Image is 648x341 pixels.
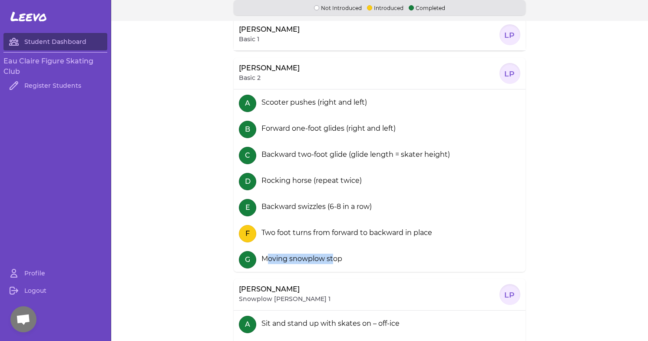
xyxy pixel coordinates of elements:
p: [PERSON_NAME] [239,63,300,73]
button: G [239,251,256,268]
button: A [239,316,256,333]
a: Register Students [3,77,107,94]
div: Scooter pushes (right and left) [258,97,367,108]
div: Sit and stand up with skates on – off-ice [258,318,400,329]
div: Backward swizzles (6-8 in a row) [258,202,372,212]
p: Snowplow [PERSON_NAME] 1 [239,295,331,303]
a: Logout [3,282,107,299]
p: Basic 2 [239,73,261,82]
button: A [239,95,256,112]
p: Introduced [367,3,403,12]
p: Basic 1 [239,35,259,43]
div: Two foot turns from forward to backward in place [258,228,432,238]
div: Backward two-foot glide (glide length = skater height) [258,149,450,160]
div: Rocking horse (repeat twice) [258,175,362,186]
button: F [239,225,256,242]
button: D [239,173,256,190]
p: [PERSON_NAME] [239,24,300,35]
p: Not Introduced [314,3,362,12]
p: Completed [409,3,445,12]
div: Moving snowplow stop [258,254,342,264]
div: Open chat [10,306,36,332]
span: Leevo [10,9,47,24]
p: [PERSON_NAME] [239,284,300,295]
a: Profile [3,265,107,282]
div: Forward one-foot glides (right and left) [258,123,396,134]
button: E [239,199,256,216]
h3: Eau Claire Figure Skating Club [3,56,107,77]
a: Student Dashboard [3,33,107,50]
button: B [239,121,256,138]
button: C [239,147,256,164]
